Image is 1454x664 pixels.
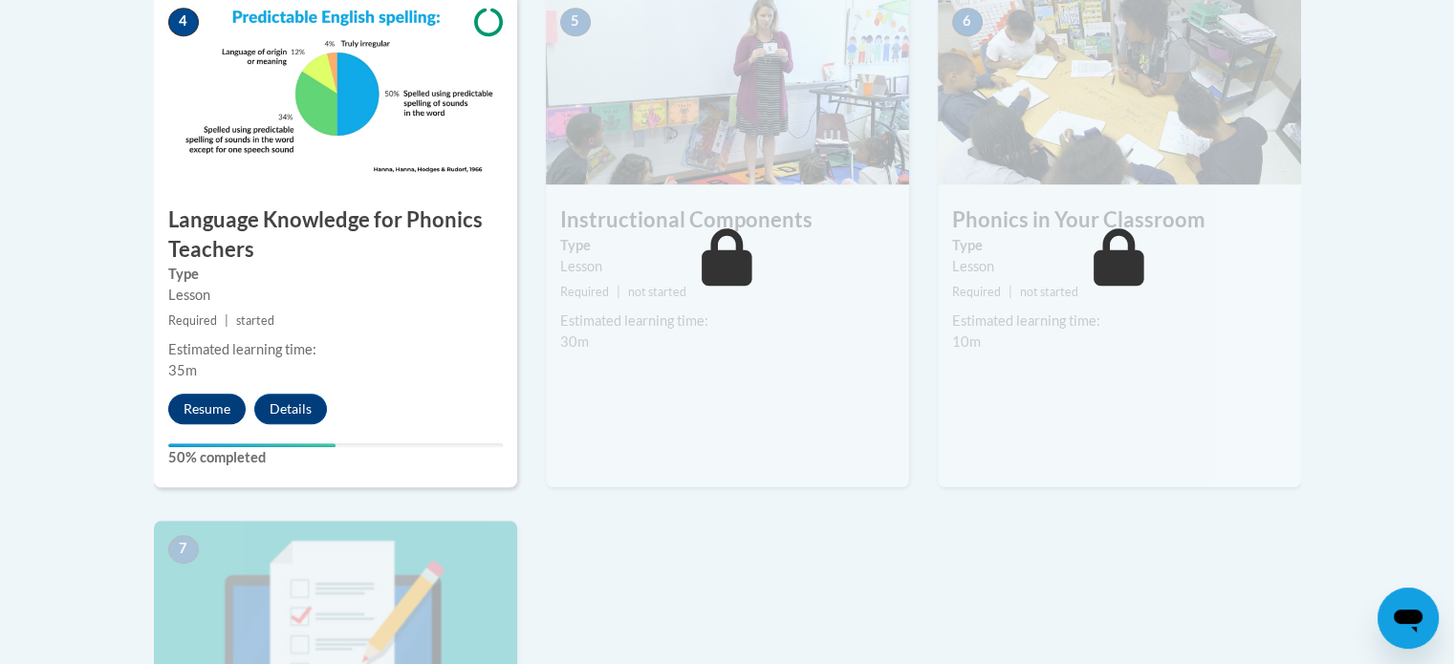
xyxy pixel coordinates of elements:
[952,8,983,36] span: 6
[168,285,503,306] div: Lesson
[168,394,246,424] button: Resume
[560,235,895,256] label: Type
[168,8,199,36] span: 4
[168,264,503,285] label: Type
[560,285,609,299] span: Required
[236,313,274,328] span: started
[952,235,1287,256] label: Type
[952,285,1001,299] span: Required
[168,313,217,328] span: Required
[254,394,327,424] button: Details
[952,333,981,350] span: 10m
[952,311,1287,332] div: Estimated learning time:
[168,339,503,360] div: Estimated learning time:
[560,256,895,277] div: Lesson
[952,256,1287,277] div: Lesson
[617,285,620,299] span: |
[168,362,197,378] span: 35m
[1020,285,1078,299] span: not started
[168,443,336,447] div: Your progress
[1378,588,1439,649] iframe: Button to launch messaging window
[154,205,517,265] h3: Language Knowledge for Phonics Teachers
[560,333,589,350] span: 30m
[546,205,909,235] h3: Instructional Components
[1009,285,1012,299] span: |
[225,313,228,328] span: |
[628,285,686,299] span: not started
[938,205,1301,235] h3: Phonics in Your Classroom
[560,8,591,36] span: 5
[168,535,199,564] span: 7
[560,311,895,332] div: Estimated learning time:
[168,447,503,468] label: 50% completed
